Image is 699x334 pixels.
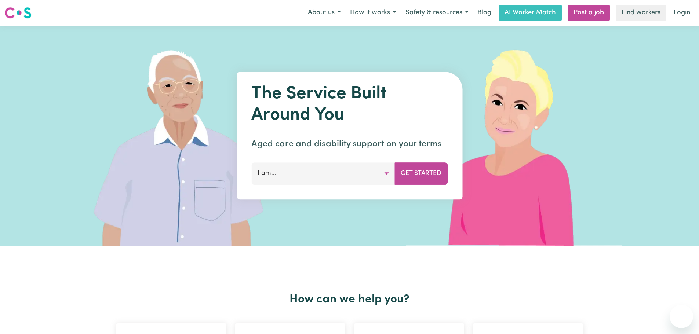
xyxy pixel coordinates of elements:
a: Post a job [568,5,610,21]
button: How it works [345,5,401,21]
a: Find workers [616,5,666,21]
button: About us [303,5,345,21]
button: Safety & resources [401,5,473,21]
a: Login [669,5,695,21]
iframe: Button to launch messaging window [670,305,693,328]
button: I am... [251,162,395,184]
a: Blog [473,5,496,21]
a: AI Worker Match [499,5,562,21]
p: Aged care and disability support on your terms [251,137,448,151]
h1: The Service Built Around You [251,84,448,126]
a: Careseekers logo [4,4,32,21]
img: Careseekers logo [4,6,32,19]
h2: How can we help you? [112,293,587,307]
button: Get Started [394,162,448,184]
